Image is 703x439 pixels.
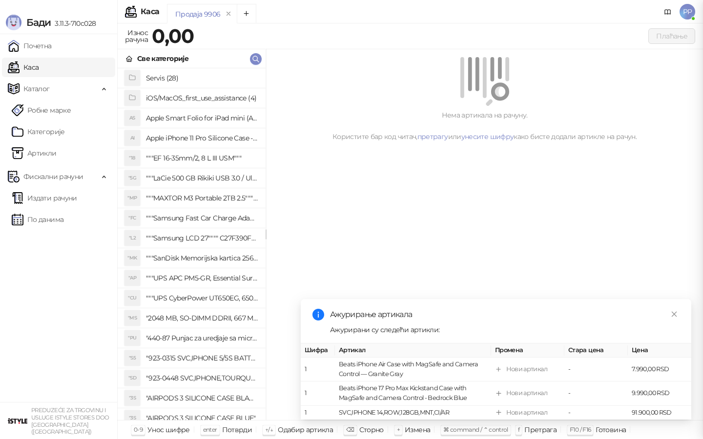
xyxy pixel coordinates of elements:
[506,389,547,399] div: Нови артикал
[628,343,691,358] th: Цена
[564,358,628,381] td: -
[564,343,628,358] th: Стара цена
[564,382,628,406] td: -
[628,406,691,420] td: 91.900,00 RSD
[335,382,491,406] td: Beats iPhone 17 Pro Max Kickstand Case with MagSafe and Camera Control - Bedrock Blue
[506,365,547,375] div: Нови артикал
[671,311,678,318] span: close
[301,343,335,358] th: Шифра
[335,406,491,420] td: SVC,IPHONE 14,ROW,128GB,MNT,CI/AR
[506,408,547,418] div: Нови артикал
[335,343,491,358] th: Артикал
[628,358,691,381] td: 7.990,00 RSD
[301,406,335,420] td: 1
[491,343,564,358] th: Промена
[330,309,680,320] div: Ажурирање артикала
[628,382,691,406] td: 9.990,00 RSD
[669,309,680,319] a: Close
[301,382,335,406] td: 1
[564,406,628,420] td: -
[312,309,324,320] span: info-circle
[335,358,491,381] td: Beats iPhone Air Case with MagSafe and Camera Control — Granite Gray
[301,358,335,381] td: 1
[330,324,680,335] div: Ажурирани су следећи артикли:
